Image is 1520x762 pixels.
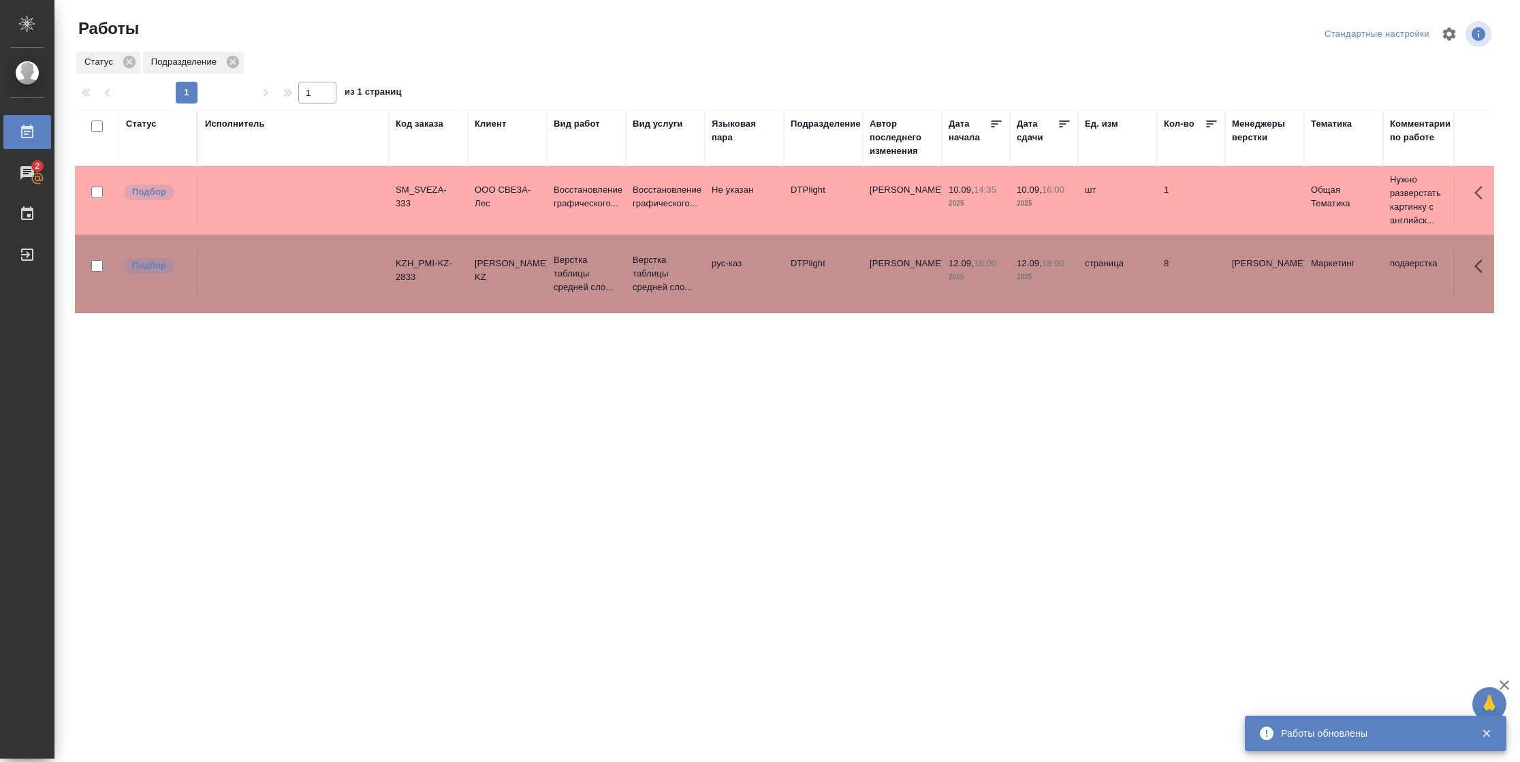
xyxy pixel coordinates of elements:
[1042,185,1064,195] p: 16:00
[475,183,540,210] p: ООО СВЕЗА-Лес
[396,183,461,210] div: SM_SVEZA-333
[554,117,600,131] div: Вид работ
[784,250,863,298] td: DTPlight
[1157,176,1225,224] td: 1
[633,183,698,210] p: Восстановление графического...
[123,183,190,202] div: Можно подбирать исполнителей
[1232,257,1297,270] p: [PERSON_NAME]
[345,84,402,104] span: из 1 страниц
[1017,117,1058,144] div: Дата сдачи
[123,257,190,275] div: Можно подбирать исполнителей
[633,253,698,294] p: Верстка таблицы средней сло...
[1017,185,1042,195] p: 10.09,
[132,185,166,199] p: Подбор
[863,250,942,298] td: [PERSON_NAME]
[143,52,244,74] div: Подразделение
[554,183,619,210] p: Восстановление графического...
[1164,117,1194,131] div: Кол-во
[949,197,1003,210] p: 2025
[1466,250,1499,283] button: Здесь прячутся важные кнопки
[1390,257,1455,270] p: подверстка
[76,52,140,74] div: Статус
[949,117,989,144] div: Дата начала
[1311,257,1376,270] p: Маркетинг
[1078,176,1157,224] td: шт
[949,258,974,268] p: 12.09,
[1017,197,1071,210] p: 2025
[84,55,118,69] p: Статус
[396,117,443,131] div: Код заказа
[151,55,221,69] p: Подразделение
[705,176,784,224] td: Не указан
[205,117,265,131] div: Исполнитель
[554,253,619,294] p: Верстка таблицы средней сло...
[1017,258,1042,268] p: 12.09,
[791,117,861,131] div: Подразделение
[126,117,157,131] div: Статус
[1433,18,1466,50] span: Настроить таблицу
[1281,727,1461,740] div: Работы обновлены
[1478,690,1501,718] span: 🙏
[712,117,777,144] div: Языковая пара
[1157,250,1225,298] td: 8
[396,257,461,284] div: KZH_PMI-KZ-2833
[1390,173,1455,227] p: Нужно разверстать картинку с английск...
[949,185,974,195] p: 10.09,
[870,117,935,158] div: Автор последнего изменения
[1017,270,1071,284] p: 2025
[1311,117,1352,131] div: Тематика
[1466,21,1494,47] span: Посмотреть информацию
[1232,117,1297,144] div: Менеджеры верстки
[475,257,540,284] p: [PERSON_NAME] KZ
[27,159,48,173] span: 2
[1042,258,1064,268] p: 18:00
[974,258,996,268] p: 16:00
[1078,250,1157,298] td: страница
[949,270,1003,284] p: 2025
[1472,727,1500,740] button: Закрыть
[633,117,683,131] div: Вид услуги
[1085,117,1118,131] div: Ед. изм
[1321,24,1433,45] div: split button
[974,185,996,195] p: 14:35
[1472,687,1506,721] button: 🙏
[3,156,51,190] a: 2
[1390,117,1455,144] div: Комментарии по работе
[705,250,784,298] td: рус-каз
[132,259,166,272] p: Подбор
[863,176,942,224] td: [PERSON_NAME]
[1466,176,1499,209] button: Здесь прячутся важные кнопки
[784,176,863,224] td: DTPlight
[475,117,506,131] div: Клиент
[75,18,139,39] span: Работы
[1311,183,1376,210] p: Общая Тематика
